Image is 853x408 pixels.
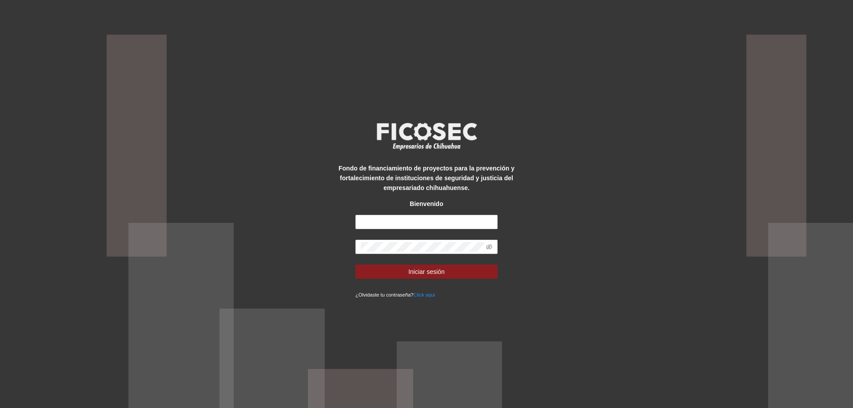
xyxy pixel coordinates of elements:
a: Click aqui [414,292,435,297]
button: Iniciar sesión [355,265,498,279]
small: ¿Olvidaste tu contraseña? [355,292,435,297]
span: Iniciar sesión [408,267,445,277]
strong: Bienvenido [410,200,443,207]
strong: Fondo de financiamiento de proyectos para la prevención y fortalecimiento de instituciones de seg... [339,165,514,191]
img: logo [371,120,482,153]
span: eye-invisible [486,244,492,250]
